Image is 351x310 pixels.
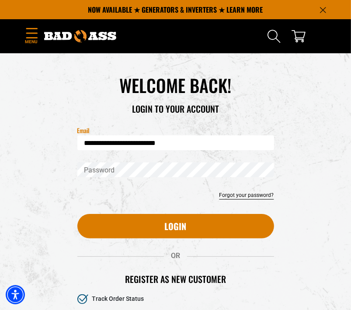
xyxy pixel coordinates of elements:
summary: Search [267,29,281,43]
summary: Menu [25,26,38,47]
h1: WELCOME BACK! [77,74,274,96]
li: Track Order Status [77,294,274,304]
div: Accessibility Menu [6,285,25,304]
a: Forgot your password? [219,191,274,199]
span: OR [164,251,187,260]
button: Login [77,214,274,238]
img: Bad Ass Extension Cords [44,30,116,42]
a: cart [292,29,306,43]
span: Menu [25,38,38,45]
h3: LOGIN TO YOUR ACCOUNT [77,103,274,114]
h2: Register as new customer [77,273,274,285]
